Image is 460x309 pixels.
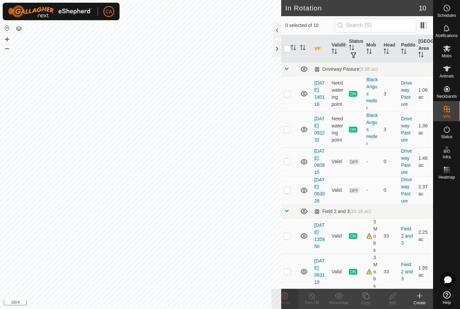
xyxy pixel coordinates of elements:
a: Driveway Pasture [401,116,412,143]
a: [DATE] 135950 [314,222,325,249]
img: Gallagher Logo [8,5,92,18]
span: 10 [419,3,426,13]
div: Driveway Pasture [314,66,378,72]
span: ON [349,269,357,275]
div: Copy [352,300,379,306]
span: Heatmap [438,175,455,179]
span: ON [349,91,357,97]
p-sorticon: Activate to sort [401,50,406,55]
span: (10.18 ac) [350,209,371,214]
span: Animals [439,74,454,78]
td: Need watering point [329,76,347,112]
a: Privacy Policy [114,300,139,306]
input: Search (S) [335,18,416,32]
span: Schedules [437,13,456,18]
a: [DATE] 080915 [314,148,325,175]
h2: In Rotation [285,4,419,12]
p-sorticon: Activate to sort [366,50,372,55]
th: Paddock [398,35,416,63]
td: 33 [381,218,398,254]
span: OFF [349,188,359,193]
span: 0 selected of 10 [285,22,334,29]
div: - [366,158,379,165]
div: Black Angus Heifer [366,112,379,147]
td: 1.95 ac [416,254,433,289]
span: Neckbands [436,94,457,98]
a: [DATE] 092232 [314,116,325,143]
th: VP [311,35,329,63]
td: 1.46 ac [416,147,433,176]
span: (9.66 ac) [359,66,378,72]
td: Valid [329,147,347,176]
button: Map Layers [15,25,23,33]
div: - [366,187,379,194]
th: Status [346,35,364,63]
p-sorticon: Activate to sort [300,46,305,51]
div: Edit [379,300,406,306]
div: Show/Hide [325,300,352,306]
a: Driveway Pasture [401,148,412,175]
td: Valid [329,176,347,205]
th: [GEOGRAPHIC_DATA] Area [416,35,433,63]
a: [DATE] 140116 [314,80,325,107]
span: VPs [443,115,450,119]
a: Field 2 and 3 [401,262,413,281]
td: Valid [329,218,347,254]
a: [DATE] 063028 [314,177,325,204]
a: Driveway Pasture [401,177,412,204]
td: 2.37 ac [416,176,433,205]
button: Reset Map [3,24,11,32]
a: [DATE] 063119 [314,258,325,285]
th: Head [381,35,398,63]
td: 1.36 ac [416,112,433,147]
th: Validity [329,35,347,63]
span: Infra [442,155,451,159]
td: Need watering point [329,112,347,147]
div: Turn Off [298,300,325,306]
p-sorticon: Activate to sort [349,46,354,51]
span: OFF [349,159,359,165]
p-sorticon: Activate to sort [332,50,337,55]
p-sorticon: Activate to sort [291,46,296,51]
a: Help [433,288,460,307]
span: Delete [279,301,291,305]
th: Mob [364,35,381,63]
a: Field 2 and 3 [401,226,413,246]
td: 33 [381,254,398,289]
div: Create [406,300,433,306]
div: Field 2 and 3 [314,209,371,214]
td: 0 [381,176,398,205]
span: CA [105,8,112,15]
span: Help [442,301,451,305]
span: ON [349,233,357,239]
span: Mobs [442,54,452,58]
td: 0 [381,147,398,176]
span: Notifications [436,34,458,38]
span: Status [441,135,452,139]
button: + [3,35,11,43]
td: Valid [329,254,347,289]
p-sorticon: Activate to sort [418,53,424,58]
span: ON [349,127,357,132]
td: 3 [381,76,398,112]
div: 3 Mobs [366,254,379,289]
a: Contact Us [147,300,167,306]
button: – [3,44,11,52]
div: 3 Mobs [366,218,379,254]
td: 2.25 ac [416,218,433,254]
td: 1.06 ac [416,76,433,112]
p-sorticon: Activate to sort [384,50,389,55]
td: 3 [381,112,398,147]
div: Black Angus Heifer [366,76,379,112]
a: Driveway Pasture [401,80,412,107]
